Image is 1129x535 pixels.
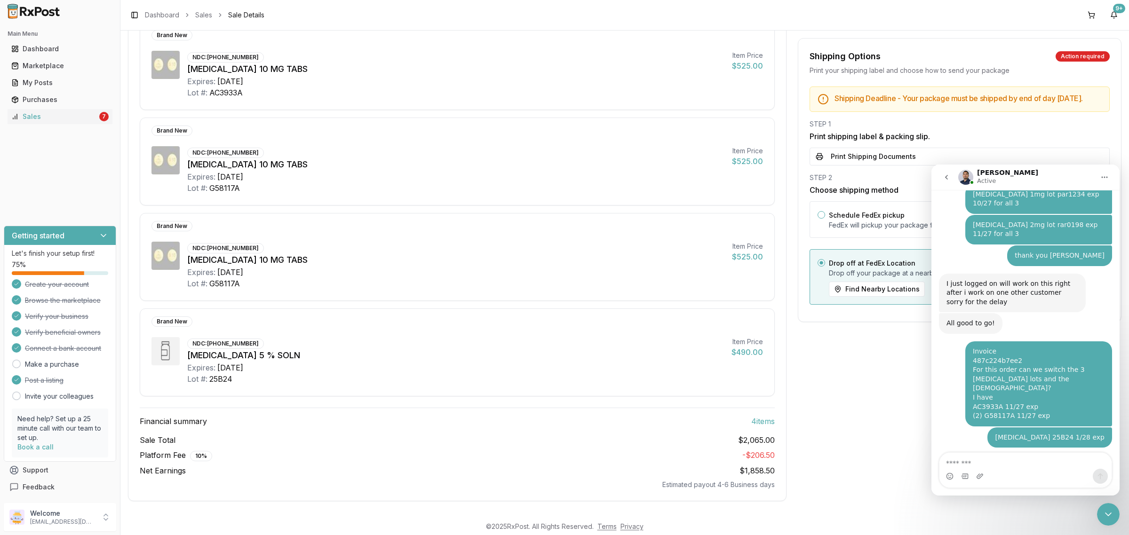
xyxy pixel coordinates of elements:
[4,58,116,73] button: Marketplace
[209,278,240,289] div: G58117A
[187,171,215,182] div: Expires:
[810,184,1110,196] h3: Choose shipping method
[99,112,109,121] div: 7
[751,416,775,427] span: 4 item s
[151,242,180,270] img: Jardiance 10 MG TABS
[810,50,881,63] div: Shipping Options
[140,465,186,476] span: Net Earnings
[17,443,54,451] a: Book a call
[810,66,1110,75] div: Print your shipping label and choose how to send your package
[151,146,180,174] img: Jardiance 10 MG TABS
[23,482,55,492] span: Feedback
[739,466,775,475] span: $1,858.50
[11,112,97,121] div: Sales
[187,148,264,158] div: NDC: [PHONE_NUMBER]
[931,165,1120,496] iframe: Intercom live chat
[810,131,1110,142] h3: Print shipping label & packing slip.
[187,52,264,63] div: NDC: [PHONE_NUMBER]
[25,360,79,369] a: Make a purchase
[810,148,1110,165] button: Print Shipping Documents
[829,268,1102,278] p: Drop off your package at a nearby [GEOGRAPHIC_DATA] location by [DATE] .
[731,346,763,358] div: $490.00
[17,414,103,442] p: Need help? Set up a 25 minute call with our team to set up.
[1056,51,1110,62] div: Action required
[9,510,24,525] img: User avatar
[190,451,212,461] div: 10 %
[1097,503,1120,526] iframe: Intercom live chat
[4,462,116,479] button: Support
[25,376,64,385] span: Post a listing
[209,373,232,385] div: 25B24
[8,91,112,108] a: Purchases
[217,362,243,373] div: [DATE]
[151,51,180,79] img: Jardiance 10 MG TABS
[25,280,89,289] span: Create your account
[151,337,180,365] img: Xiidra 5 % SOLN
[187,349,724,362] div: [MEDICAL_DATA] 5 % SOLN
[4,4,64,19] img: RxPost Logo
[738,434,775,446] span: $2,065.00
[1113,4,1125,13] div: 9+
[731,337,763,346] div: Item Price
[835,94,1102,102] h5: Shipping Deadline - Your package must be shipped by end of day [DATE] .
[732,251,763,262] div: $525.00
[25,392,94,401] a: Invite your colleagues
[4,41,116,56] button: Dashboard
[11,95,109,104] div: Purchases
[195,10,212,20] a: Sales
[12,230,64,241] h3: Getting started
[209,87,243,98] div: AC3933A
[140,480,775,489] div: Estimated payout 4-6 Business days
[732,242,763,251] div: Item Price
[187,158,724,171] div: [MEDICAL_DATA] 10 MG TABS
[187,338,264,349] div: NDC: [PHONE_NUMBER]
[187,63,724,76] div: [MEDICAL_DATA] 10 MG TABS
[187,278,207,289] div: Lot #:
[597,522,617,530] a: Terms
[209,182,240,194] div: G58117A
[810,173,1110,182] div: STEP 2
[217,171,243,182] div: [DATE]
[8,108,112,125] a: Sales7
[732,51,763,60] div: Item Price
[12,249,108,258] p: Let's finish your setup first!
[732,156,763,167] div: $525.00
[11,44,109,54] div: Dashboard
[140,434,175,446] span: Sale Total
[187,373,207,385] div: Lot #:
[8,74,112,91] a: My Posts
[829,259,915,267] label: Drop off at FedEx Location
[25,344,101,353] span: Connect a bank account
[140,449,212,461] span: Platform Fee
[4,109,116,124] button: Sales7
[8,30,112,38] h2: Main Menu
[151,221,192,231] div: Brand New
[228,10,264,20] span: Sale Details
[742,450,775,460] span: - $206.50
[187,87,207,98] div: Lot #:
[25,296,101,305] span: Browse the marketplace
